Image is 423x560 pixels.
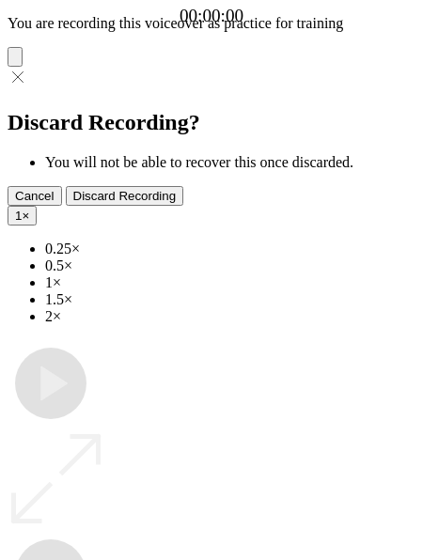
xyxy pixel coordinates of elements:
li: You will not be able to recover this once discarded. [45,154,415,171]
button: Discard Recording [66,186,184,206]
p: You are recording this voiceover as practice for training [8,15,415,32]
span: 1 [15,209,22,223]
li: 1.5× [45,291,415,308]
button: Cancel [8,186,62,206]
li: 2× [45,308,415,325]
li: 0.25× [45,241,415,257]
li: 0.5× [45,257,415,274]
li: 1× [45,274,415,291]
h2: Discard Recording? [8,110,415,135]
button: 1× [8,206,37,226]
a: 00:00:00 [180,6,243,26]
